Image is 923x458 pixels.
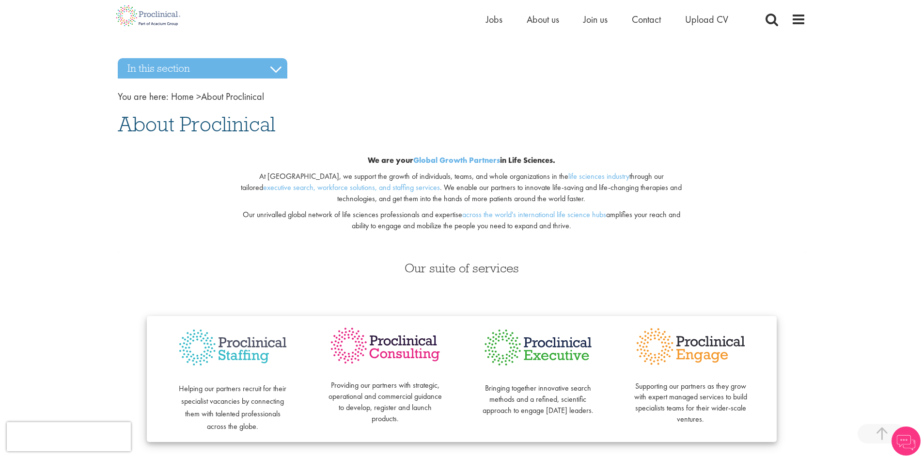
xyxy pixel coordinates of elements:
span: About Proclinical [171,90,264,103]
img: Proclinical Executive [481,326,595,369]
p: Our unrivalled global network of life sciences professionals and expertise amplifies your reach a... [235,209,688,232]
p: Supporting our partners as they grow with expert managed services to build specialists teams for ... [634,370,748,425]
span: Helping our partners recruit for their specialist vacancies by connecting them with talented prof... [179,383,286,431]
p: Providing our partners with strategic, operational and commercial guidance to develop, register a... [329,369,442,425]
a: Contact [632,13,661,26]
a: breadcrumb link to Home [171,90,194,103]
a: Jobs [486,13,502,26]
iframe: reCAPTCHA [7,422,131,451]
img: Chatbot [892,426,921,456]
p: Bringing together innovative search methods and a refined, scientific approach to engage [DATE] l... [481,372,595,416]
img: Proclinical Staffing [176,326,290,370]
a: Join us [583,13,608,26]
h3: Our suite of services [118,262,806,274]
a: executive search, workforce solutions, and staffing services [263,182,440,192]
b: We are your in Life Sciences. [368,155,555,165]
span: > [196,90,201,103]
span: You are here: [118,90,169,103]
a: Upload CV [685,13,728,26]
a: About us [527,13,559,26]
img: Proclinical Engage [634,326,748,367]
a: life sciences industry [568,171,629,181]
img: Proclinical Consulting [329,326,442,366]
a: across the world's international life science hubs [462,209,606,220]
a: Global Growth Partners [413,155,500,165]
p: At [GEOGRAPHIC_DATA], we support the growth of individuals, teams, and whole organizations in the... [235,171,688,205]
h3: In this section [118,58,287,79]
span: About Proclinical [118,111,275,137]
